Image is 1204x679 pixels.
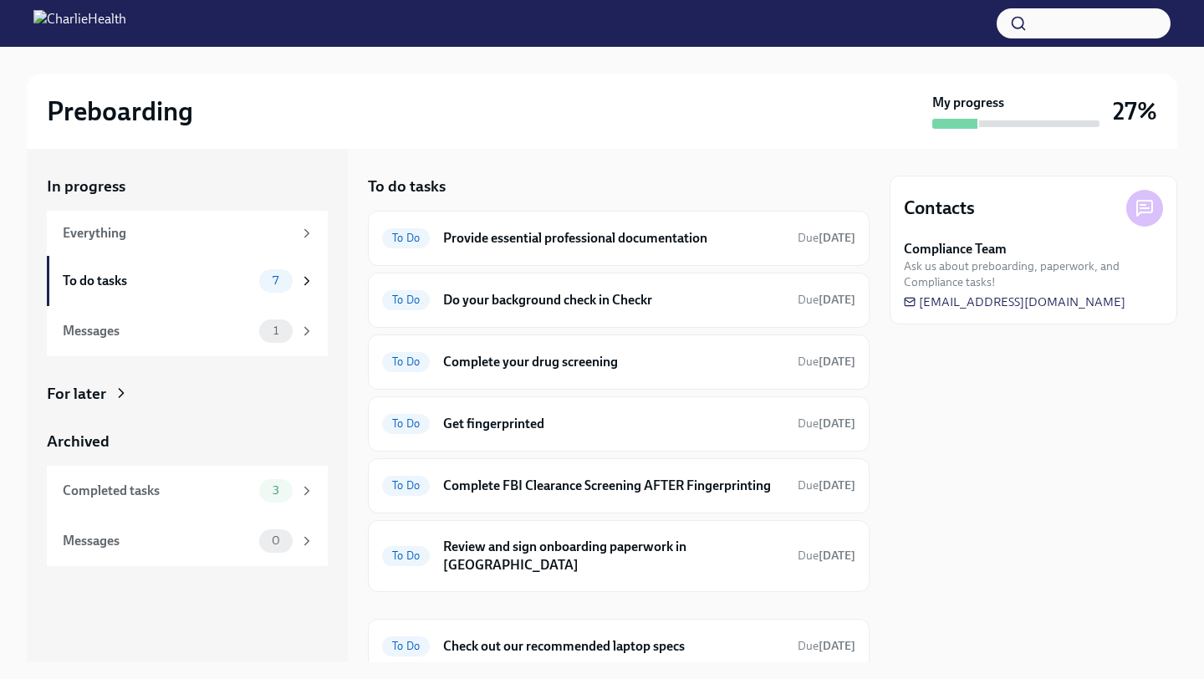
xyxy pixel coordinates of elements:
[819,231,855,245] strong: [DATE]
[47,383,106,405] div: For later
[382,411,855,437] a: To DoGet fingerprintedDue[DATE]
[798,230,855,246] span: October 2nd, 2025 08:00
[47,431,328,452] a: Archived
[819,549,855,563] strong: [DATE]
[798,355,855,369] span: Due
[443,353,784,371] h6: Complete your drug screening
[932,94,1004,112] strong: My progress
[443,229,784,248] h6: Provide essential professional documentation
[382,349,855,375] a: To DoComplete your drug screeningDue[DATE]
[904,294,1125,310] a: [EMAIL_ADDRESS][DOMAIN_NAME]
[798,416,855,431] span: Due
[33,10,126,37] img: CharlieHealth
[904,196,975,221] h4: Contacts
[443,538,784,574] h6: Review and sign onboarding paperwork in [GEOGRAPHIC_DATA]
[819,478,855,493] strong: [DATE]
[798,292,855,308] span: September 29th, 2025 08:00
[443,415,784,433] h6: Get fingerprinted
[382,294,430,306] span: To Do
[47,176,328,197] a: In progress
[63,322,253,340] div: Messages
[382,479,430,492] span: To Do
[47,516,328,566] a: Messages0
[382,232,430,244] span: To Do
[382,472,855,499] a: To DoComplete FBI Clearance Screening AFTER FingerprintingDue[DATE]
[382,287,855,314] a: To DoDo your background check in CheckrDue[DATE]
[382,633,855,660] a: To DoCheck out our recommended laptop specsDue[DATE]
[798,639,855,653] span: Due
[443,637,784,656] h6: Check out our recommended laptop specs
[904,240,1007,258] strong: Compliance Team
[798,477,855,493] span: October 6th, 2025 08:00
[47,383,328,405] a: For later
[798,231,855,245] span: Due
[798,638,855,654] span: October 3rd, 2025 08:00
[47,306,328,356] a: Messages1
[382,534,855,578] a: To DoReview and sign onboarding paperwork in [GEOGRAPHIC_DATA]Due[DATE]
[1113,96,1157,126] h3: 27%
[798,293,855,307] span: Due
[63,532,253,550] div: Messages
[798,478,855,493] span: Due
[263,274,288,287] span: 7
[798,549,855,563] span: Due
[798,354,855,370] span: October 3rd, 2025 08:00
[382,355,430,368] span: To Do
[63,272,253,290] div: To do tasks
[443,477,784,495] h6: Complete FBI Clearance Screening AFTER Fingerprinting
[47,94,193,128] h2: Preboarding
[47,256,328,306] a: To do tasks7
[819,416,855,431] strong: [DATE]
[382,640,430,652] span: To Do
[443,291,784,309] h6: Do your background check in Checkr
[798,416,855,431] span: October 3rd, 2025 08:00
[47,211,328,256] a: Everything
[47,466,328,516] a: Completed tasks3
[263,484,289,497] span: 3
[819,293,855,307] strong: [DATE]
[382,225,855,252] a: To DoProvide essential professional documentationDue[DATE]
[819,355,855,369] strong: [DATE]
[63,224,293,242] div: Everything
[382,549,430,562] span: To Do
[63,482,253,500] div: Completed tasks
[819,639,855,653] strong: [DATE]
[368,176,446,197] h5: To do tasks
[798,548,855,564] span: October 6th, 2025 08:00
[382,417,430,430] span: To Do
[263,324,288,337] span: 1
[904,258,1163,290] span: Ask us about preboarding, paperwork, and Compliance tasks!
[262,534,290,547] span: 0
